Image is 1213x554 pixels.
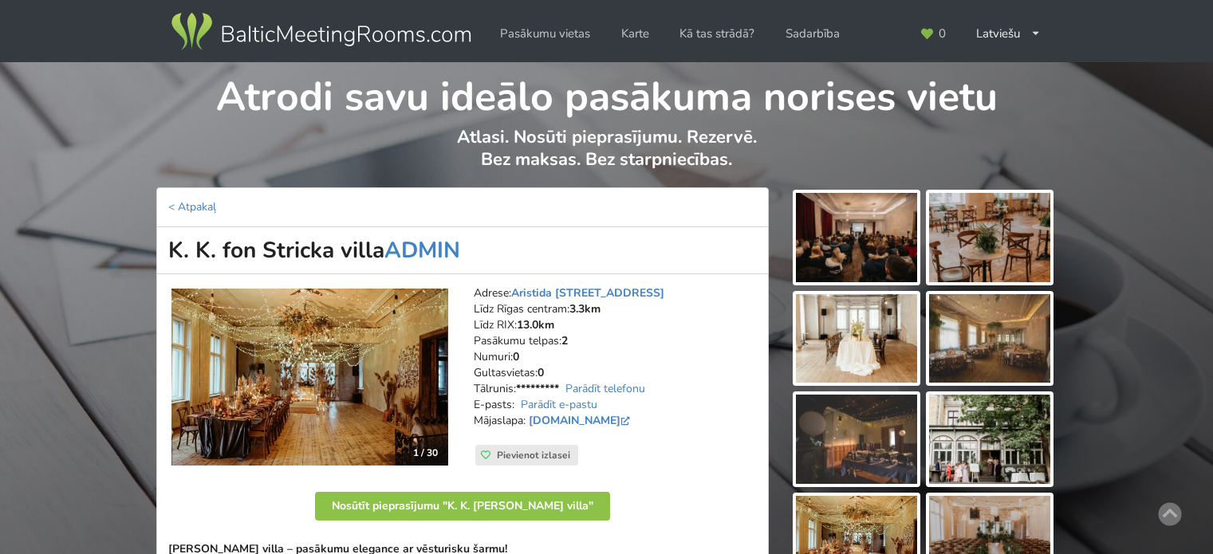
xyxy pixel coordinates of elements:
[315,492,610,521] button: Nosūtīt pieprasījumu "K. K. [PERSON_NAME] villa"
[796,193,917,282] img: K. K. fon Stricka villa | Rīga | Pasākumu vieta - galerijas bilde
[171,289,448,466] img: Pils, muiža | Rīga | K. K. fon Stricka villa
[569,301,601,316] strong: 3.3km
[965,18,1052,49] div: Latviešu
[157,62,1056,123] h1: Atrodi savu ideālo pasākuma norises vietu
[489,18,601,49] a: Pasākumu vietas
[929,294,1050,383] img: K. K. fon Stricka villa | Rīga | Pasākumu vieta - galerijas bilde
[157,126,1056,187] p: Atlasi. Nosūti pieprasījumu. Rezervē. Bez maksas. Bez starpniecības.
[474,285,757,445] address: Adrese: Līdz Rīgas centram: Līdz RIX: Pasākumu telpas: Numuri: Gultasvietas: Tālrunis: E-pasts: M...
[565,381,645,396] a: Parādīt telefonu
[796,395,917,484] img: K. K. fon Stricka villa | Rīga | Pasākumu vieta - galerijas bilde
[517,317,554,332] strong: 13.0km
[529,413,633,428] a: [DOMAIN_NAME]
[774,18,851,49] a: Sadarbība
[168,10,474,54] img: Baltic Meeting Rooms
[168,199,216,214] a: < Atpakaļ
[171,289,448,466] a: Pils, muiža | Rīga | K. K. fon Stricka villa 1 / 30
[538,365,544,380] strong: 0
[511,285,664,301] a: Aristida [STREET_ADDRESS]
[939,28,946,40] span: 0
[668,18,766,49] a: Kā tas strādā?
[513,349,519,364] strong: 0
[796,294,917,383] img: K. K. fon Stricka villa | Rīga | Pasākumu vieta - galerijas bilde
[610,18,660,49] a: Karte
[404,441,447,465] div: 1 / 30
[384,235,460,265] a: ADMIN
[929,193,1050,282] img: K. K. fon Stricka villa | Rīga | Pasākumu vieta - galerijas bilde
[521,397,597,412] a: Parādīt e-pastu
[929,395,1050,484] img: K. K. fon Stricka villa | Rīga | Pasākumu vieta - galerijas bilde
[497,449,570,462] span: Pievienot izlasei
[156,227,769,274] h1: K. K. fon Stricka villa
[561,333,568,348] strong: 2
